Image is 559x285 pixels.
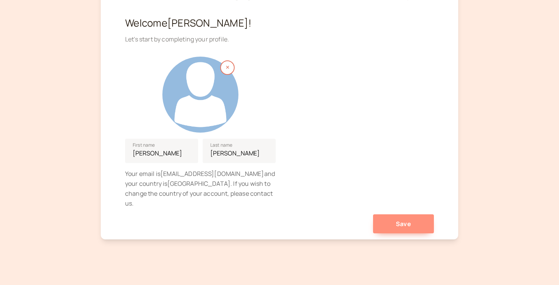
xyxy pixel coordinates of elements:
[521,249,559,285] iframe: Chat Widget
[125,17,434,28] h2: Welcome [PERSON_NAME] !
[203,139,276,163] input: Last name
[396,220,411,228] span: Save
[220,60,235,75] button: Remove
[210,141,232,149] span: Last name
[133,141,155,149] span: First name
[373,214,434,233] button: Save
[125,169,276,209] div: Your email is [EMAIL_ADDRESS][DOMAIN_NAME] and your country is [GEOGRAPHIC_DATA] . If you wish to...
[125,139,198,163] input: First name
[125,35,434,44] div: Let's start by completing your profile.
